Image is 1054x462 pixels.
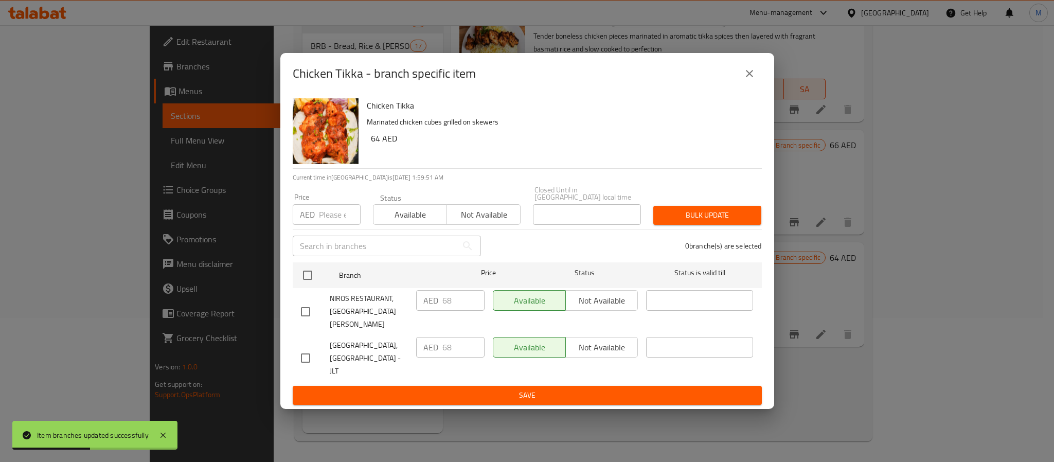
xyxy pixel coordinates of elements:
input: Search in branches [293,236,457,256]
h2: Chicken Tikka - branch specific item [293,65,476,82]
p: AED [300,208,315,221]
span: [GEOGRAPHIC_DATA], [GEOGRAPHIC_DATA] - JLT [330,339,408,378]
input: Please enter price [442,290,485,311]
p: Current time in [GEOGRAPHIC_DATA] is [DATE] 1:59:51 AM [293,173,762,182]
button: Bulk update [653,206,761,225]
span: Status [531,266,638,279]
div: Item branches updated successfully [37,430,149,441]
h6: Chicken Tikka [367,98,754,113]
p: 0 branche(s) are selected [685,241,762,251]
button: Not available [446,204,521,225]
span: Bulk update [662,209,753,222]
span: Price [454,266,523,279]
span: Not available [451,207,516,222]
span: Status is valid till [646,266,753,279]
button: close [737,61,762,86]
input: Please enter price [442,337,485,358]
h6: 64 AED [371,131,754,146]
input: Please enter price [319,204,361,225]
span: NIROS RESTAURANT, [GEOGRAPHIC_DATA][PERSON_NAME] [330,292,408,331]
span: Available [378,207,443,222]
span: Branch [339,269,446,282]
p: AED [423,294,438,307]
button: Save [293,386,762,405]
p: Marinated chicken cubes grilled on skewers [367,116,754,129]
span: Save [301,389,754,402]
p: AED [423,341,438,353]
img: Chicken Tikka [293,98,359,164]
button: Available [373,204,447,225]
